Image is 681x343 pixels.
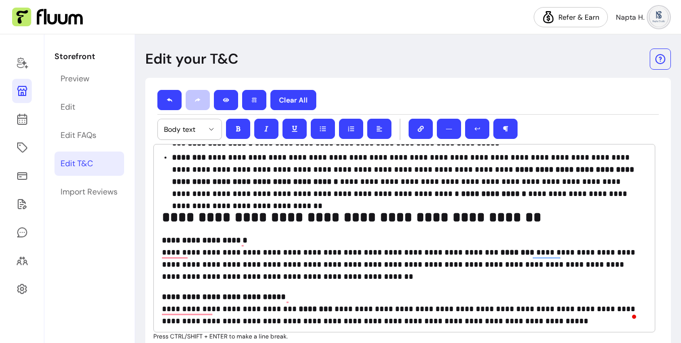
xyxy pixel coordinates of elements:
[12,79,32,103] a: Storefront
[54,95,124,119] a: Edit
[437,119,461,139] button: ―
[534,7,608,27] a: Refer & Earn
[12,135,32,160] a: Offerings
[145,50,239,68] p: Edit your T&C
[12,220,32,244] a: My Messages
[54,123,124,148] a: Edit FAQs
[12,249,32,273] a: Clients
[61,101,75,113] div: Edit
[153,332,663,340] p: Press CTRL/SHIFT + ENTER to make a line break.
[54,180,124,204] a: Import Reviews
[12,277,32,301] a: Settings
[61,158,93,170] div: Edit T&C
[12,51,32,75] a: Home
[153,144,655,332] div: To enrich screen reader interactions, please activate Accessibility in Grammarly extension settings
[54,51,124,63] p: Storefront
[616,12,645,22] span: Napta H.
[649,7,669,27] img: avatar
[12,107,32,131] a: Calendar
[164,124,203,134] span: Body text
[270,90,316,110] button: Clear All
[61,73,89,85] div: Preview
[279,95,308,105] p: Clear All
[61,129,96,141] div: Edit FAQs
[158,119,221,139] button: Body text
[54,67,124,91] a: Preview
[12,192,32,216] a: Forms
[12,8,83,27] img: Fluum Logo
[616,7,669,27] button: avatarNapta H.
[12,164,32,188] a: Sales
[54,152,124,176] a: Edit T&C
[61,186,118,198] div: Import Reviews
